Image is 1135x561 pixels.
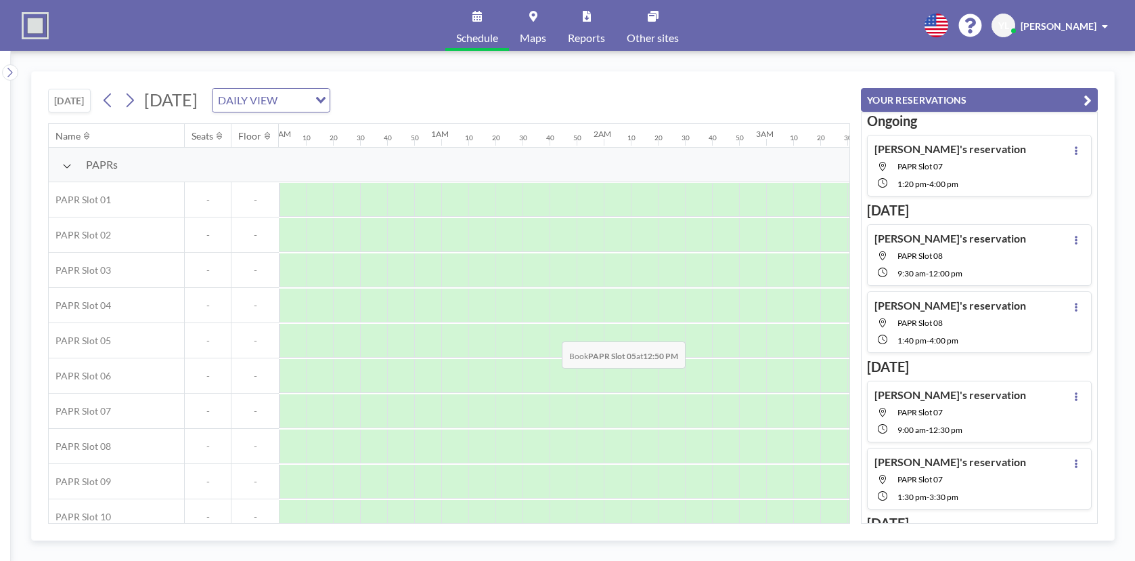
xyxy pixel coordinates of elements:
[929,492,958,502] span: 3:30 PM
[48,89,91,112] button: [DATE]
[49,440,111,453] span: PAPR Slot 08
[185,440,231,453] span: -
[867,358,1092,375] h3: [DATE]
[49,370,111,382] span: PAPR Slot 06
[874,388,1026,402] h4: [PERSON_NAME]'s reservation
[929,179,958,189] span: 4:00 PM
[231,405,279,417] span: -
[231,335,279,347] span: -
[465,133,473,142] div: 10
[22,12,49,39] img: organization-logo
[192,130,213,142] div: Seats
[185,335,231,347] span: -
[185,299,231,312] span: -
[897,179,927,189] span: 1:20 PM
[627,133,636,142] div: 10
[926,425,929,435] span: -
[594,129,611,139] div: 2AM
[213,89,330,112] div: Search for option
[49,335,111,347] span: PAPR Slot 05
[185,511,231,523] span: -
[897,407,943,417] span: PAPR Slot 07
[520,33,546,43] span: Maps
[998,20,1009,32] span: YL
[736,133,744,142] div: 50
[927,335,929,346] span: -
[546,133,554,142] div: 40
[411,133,419,142] div: 50
[874,232,1026,245] h4: [PERSON_NAME]'s reservation
[568,33,605,43] span: Reports
[456,33,498,43] span: Schedule
[303,133,311,142] div: 10
[874,299,1026,312] h4: [PERSON_NAME]'s reservation
[49,229,111,241] span: PAPR Slot 02
[874,455,1026,469] h4: [PERSON_NAME]'s reservation
[844,133,852,142] div: 30
[519,133,527,142] div: 30
[185,370,231,382] span: -
[144,89,198,110] span: [DATE]
[897,425,926,435] span: 9:00 AM
[897,161,943,171] span: PAPR Slot 07
[49,405,111,417] span: PAPR Slot 07
[86,158,118,171] span: PAPRs
[282,91,307,109] input: Search for option
[55,130,81,142] div: Name
[874,142,1026,156] h4: [PERSON_NAME]'s reservation
[682,133,690,142] div: 30
[185,229,231,241] span: -
[867,515,1092,532] h3: [DATE]
[185,264,231,276] span: -
[861,88,1098,112] button: YOUR RESERVATIONS
[431,129,449,139] div: 1AM
[231,229,279,241] span: -
[817,133,825,142] div: 20
[49,511,111,523] span: PAPR Slot 10
[492,133,500,142] div: 20
[790,133,798,142] div: 10
[562,341,686,369] span: Book at
[185,194,231,206] span: -
[709,133,717,142] div: 40
[231,370,279,382] span: -
[643,351,678,361] b: 12:50 PM
[927,179,929,189] span: -
[756,129,774,139] div: 3AM
[238,130,261,142] div: Floor
[867,112,1092,129] h3: Ongoing
[231,299,279,312] span: -
[357,133,365,142] div: 30
[897,335,927,346] span: 1:40 PM
[654,133,663,142] div: 20
[231,264,279,276] span: -
[330,133,338,142] div: 20
[49,476,111,488] span: PAPR Slot 09
[927,492,929,502] span: -
[573,133,581,142] div: 50
[49,299,111,312] span: PAPR Slot 04
[867,202,1092,219] h3: [DATE]
[897,474,943,484] span: PAPR Slot 07
[185,476,231,488] span: -
[231,440,279,453] span: -
[215,91,280,109] span: DAILY VIEW
[897,268,926,278] span: 9:30 AM
[929,335,958,346] span: 4:00 PM
[231,511,279,523] span: -
[929,268,962,278] span: 12:00 PM
[897,251,943,261] span: PAPR Slot 08
[185,405,231,417] span: -
[588,351,636,361] b: PAPR Slot 05
[49,194,111,206] span: PAPR Slot 01
[897,492,927,502] span: 1:30 PM
[269,129,291,139] div: 12AM
[384,133,392,142] div: 40
[231,194,279,206] span: -
[627,33,679,43] span: Other sites
[929,425,962,435] span: 12:30 PM
[897,318,943,328] span: PAPR Slot 08
[49,264,111,276] span: PAPR Slot 03
[1021,20,1096,32] span: [PERSON_NAME]
[231,476,279,488] span: -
